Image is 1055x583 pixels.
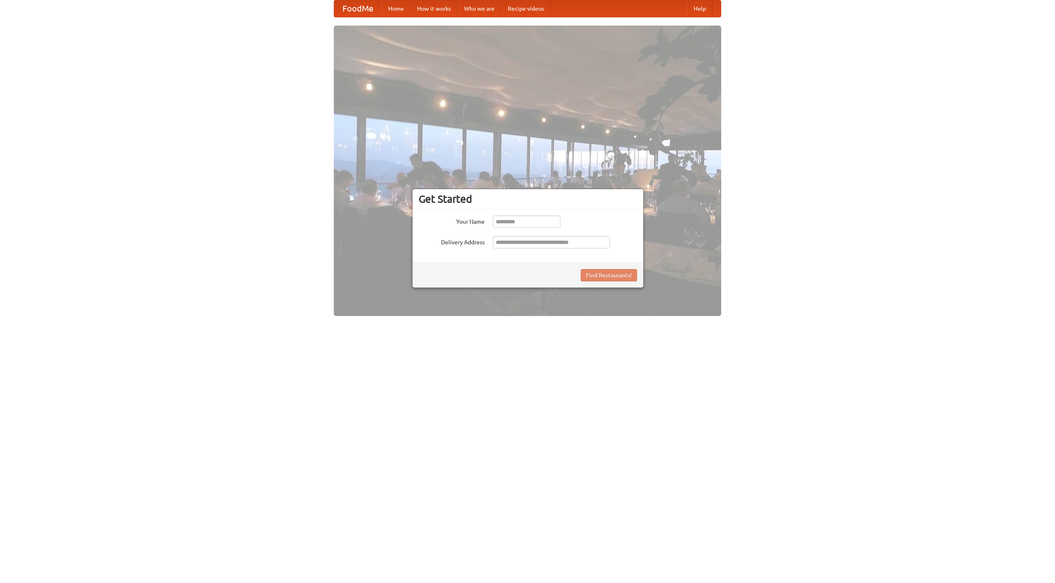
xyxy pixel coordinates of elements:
label: Your Name [419,215,485,226]
a: Help [687,0,713,17]
a: Who we are [457,0,501,17]
label: Delivery Address [419,236,485,246]
a: Home [382,0,410,17]
button: Find Restaurants! [581,269,637,281]
a: Recipe videos [501,0,551,17]
h3: Get Started [419,193,637,205]
a: FoodMe [334,0,382,17]
a: How it works [410,0,457,17]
